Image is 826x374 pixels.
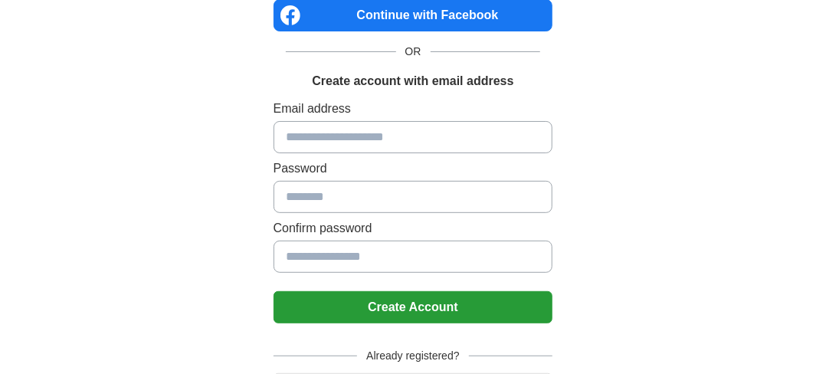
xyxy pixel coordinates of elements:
span: OR [396,44,431,60]
h1: Create account with email address [312,72,513,90]
span: Already registered? [357,348,468,364]
label: Password [274,159,553,178]
button: Create Account [274,291,553,323]
label: Email address [274,100,553,118]
label: Confirm password [274,219,553,238]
